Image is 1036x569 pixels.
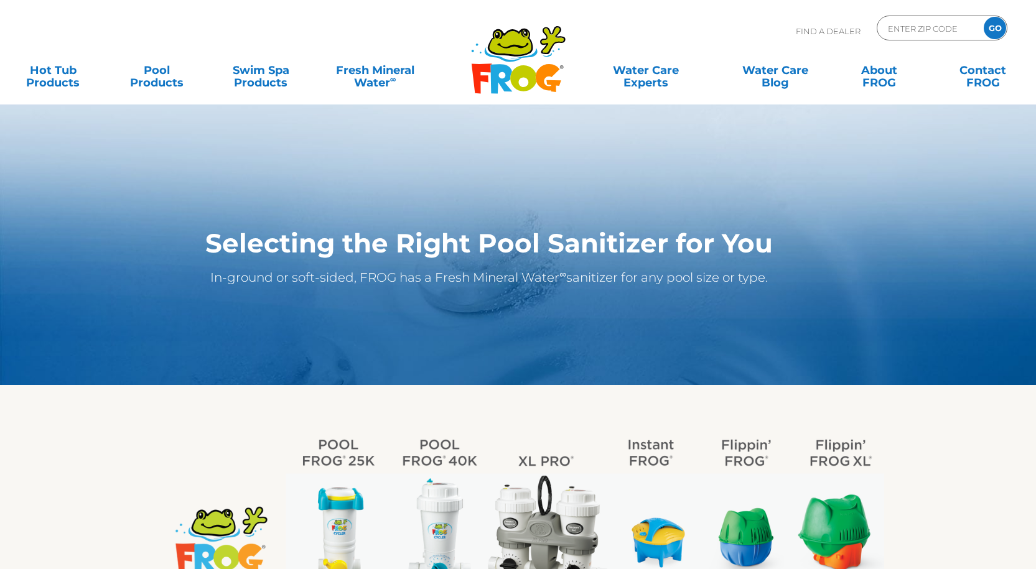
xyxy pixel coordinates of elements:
[116,58,197,83] a: PoolProducts
[580,58,711,83] a: Water CareExperts
[154,228,824,258] h1: Selecting the Right Pool Sanitizer for You
[735,58,816,83] a: Water CareBlog
[390,74,396,84] sup: ∞
[154,267,824,287] p: In-ground or soft-sided, FROG has a Fresh Mineral Water sanitizer for any pool size or type.
[984,17,1006,39] input: GO
[839,58,920,83] a: AboutFROG
[559,268,566,280] sup: ∞
[12,58,93,83] a: Hot TubProducts
[220,58,301,83] a: Swim SpaProducts
[796,16,861,47] p: Find A Dealer
[887,19,971,37] input: Zip Code Form
[943,58,1024,83] a: ContactFROG
[324,58,426,83] a: Fresh MineralWater∞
